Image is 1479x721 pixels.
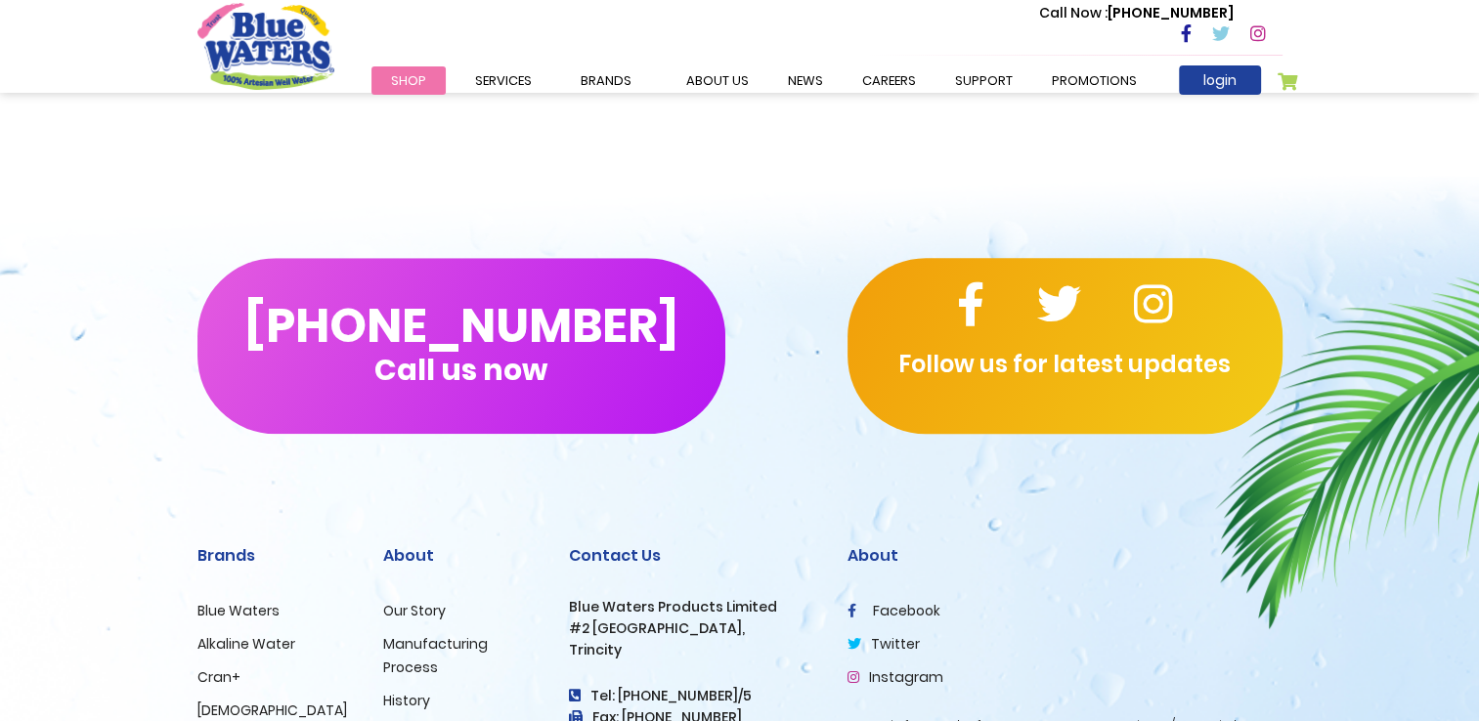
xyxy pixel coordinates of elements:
[197,634,295,654] a: Alkaline Water
[569,599,818,615] h3: Blue Waters Products Limited
[383,601,446,620] a: Our Story
[1039,3,1108,22] span: Call Now :
[935,66,1032,95] a: support
[569,620,818,637] h3: #2 [GEOGRAPHIC_DATA],
[197,546,354,565] h2: Brands
[475,71,532,90] span: Services
[197,258,725,434] button: [PHONE_NUMBER]Call us now
[569,642,818,658] h3: Trincity
[383,691,430,710] a: History
[843,66,935,95] a: careers
[1032,66,1156,95] a: Promotions
[391,71,426,90] span: Shop
[848,546,1283,565] h2: About
[383,634,488,677] a: Manufacturing Process
[667,66,768,95] a: about us
[383,546,540,565] h2: About
[197,700,347,720] a: [DEMOGRAPHIC_DATA]
[848,347,1283,382] p: Follow us for latest updates
[569,546,818,565] h2: Contact Us
[848,667,943,687] a: Instagram
[848,601,940,620] a: facebook
[374,364,547,375] span: Call us now
[197,667,240,687] a: Cran+
[848,634,920,654] a: twitter
[197,3,334,89] a: store logo
[197,601,280,620] a: Blue Waters
[1179,65,1261,95] a: login
[569,688,818,704] h4: Tel: [PHONE_NUMBER]/5
[768,66,843,95] a: News
[581,71,631,90] span: Brands
[1039,3,1234,23] p: [PHONE_NUMBER]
